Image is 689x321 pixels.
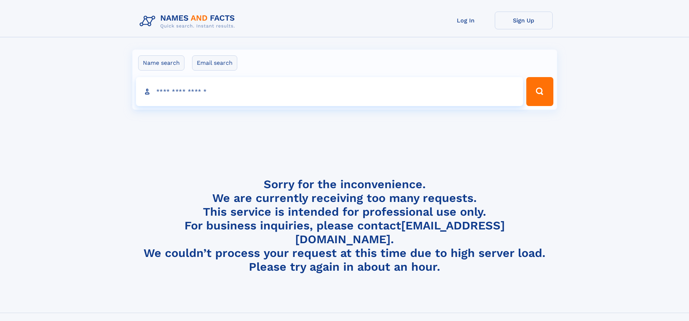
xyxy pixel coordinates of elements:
[138,55,184,71] label: Name search
[526,77,553,106] button: Search Button
[495,12,553,29] a: Sign Up
[437,12,495,29] a: Log In
[136,77,523,106] input: search input
[192,55,237,71] label: Email search
[137,12,241,31] img: Logo Names and Facts
[295,219,505,246] a: [EMAIL_ADDRESS][DOMAIN_NAME]
[137,177,553,274] h4: Sorry for the inconvenience. We are currently receiving too many requests. This service is intend...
